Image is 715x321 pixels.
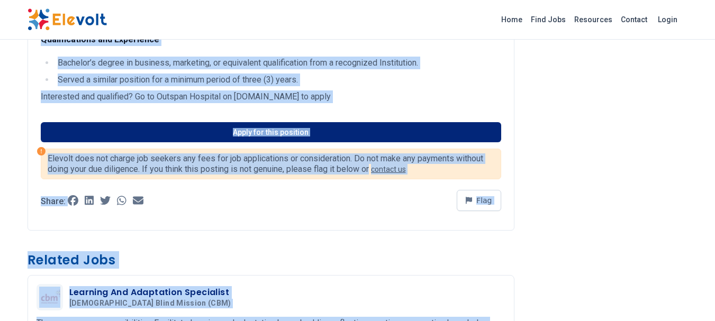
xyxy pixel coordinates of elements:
img: Christian Blind Mission (CBM) [39,287,60,308]
a: Apply for this position [41,122,501,142]
span: [DEMOGRAPHIC_DATA] Blind Mission (CBM) [69,299,231,308]
li: Served a similar position for a minimum period of three (3) years. [55,74,501,86]
iframe: Chat Widget [662,270,715,321]
a: Contact [617,11,651,28]
p: Elevolt does not charge job seekers any fees for job applications or consideration. Do not make a... [48,153,494,175]
a: Find Jobs [527,11,570,28]
li: Bachelor’s degree in business, marketing, or equivalent qualification from a recognized Institution. [55,57,501,69]
p: Share: [41,197,66,206]
h3: Learning And Adaptation Specialist [69,286,236,299]
img: Elevolt [28,8,107,31]
a: contact us [371,165,406,173]
a: Login [651,9,684,30]
a: Resources [570,11,617,28]
button: Flag [457,190,501,211]
a: Home [497,11,527,28]
p: Interested and qualified? Go to Outspan Hospital on [DOMAIN_NAME] to apply [41,90,501,103]
h3: Related Jobs [28,252,514,269]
